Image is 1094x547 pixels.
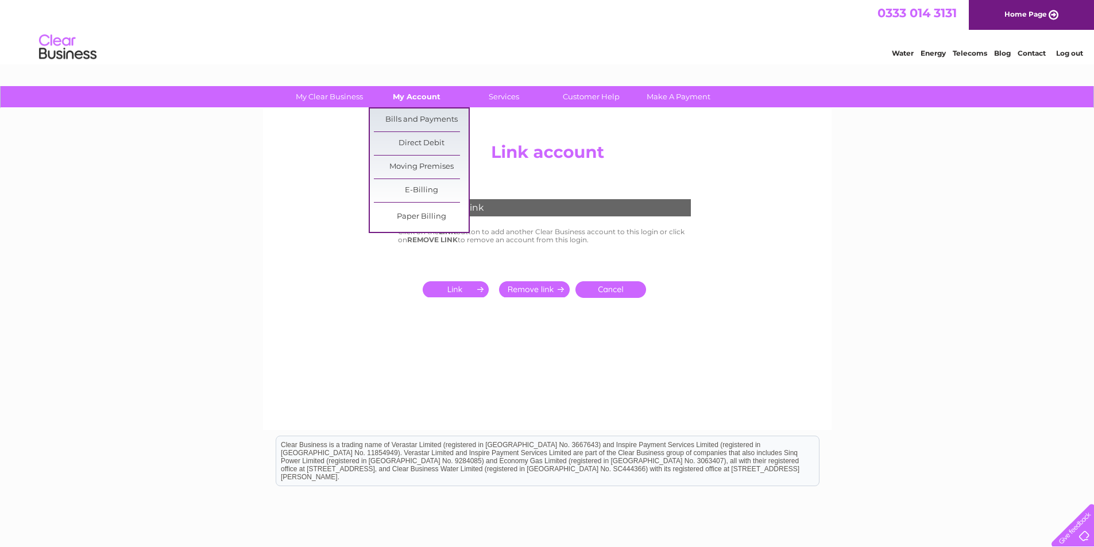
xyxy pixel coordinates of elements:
[398,199,691,216] div: Add/Remove Link
[544,86,639,107] a: Customer Help
[575,281,646,298] a: Cancel
[457,86,551,107] a: Services
[1056,49,1083,57] a: Log out
[374,205,469,228] a: Paper Billing
[877,6,957,20] a: 0333 014 3131
[994,49,1011,57] a: Blog
[921,49,946,57] a: Energy
[1018,49,1046,57] a: Contact
[631,86,726,107] a: Make A Payment
[374,132,469,155] a: Direct Debit
[395,225,699,247] td: Click on the button to add another Clear Business account to this login or click on to remove an ...
[407,235,458,244] b: REMOVE LINK
[953,49,987,57] a: Telecoms
[499,281,570,297] input: Submit
[369,86,464,107] a: My Account
[374,108,469,131] a: Bills and Payments
[282,86,377,107] a: My Clear Business
[423,281,493,297] input: Submit
[892,49,914,57] a: Water
[38,30,97,65] img: logo.png
[276,6,819,56] div: Clear Business is a trading name of Verastar Limited (registered in [GEOGRAPHIC_DATA] No. 3667643...
[374,156,469,179] a: Moving Premises
[374,179,469,202] a: E-Billing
